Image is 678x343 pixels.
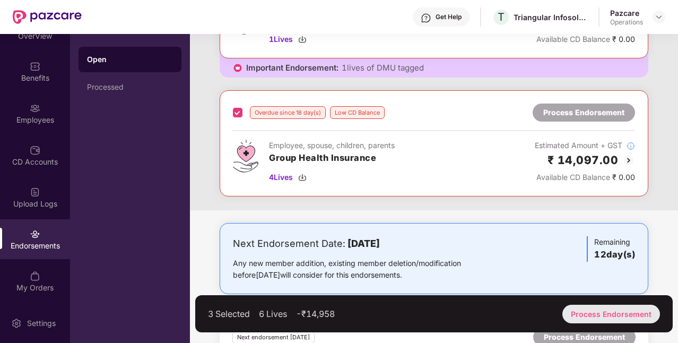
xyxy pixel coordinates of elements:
[30,103,40,114] img: svg+xml;base64,PHN2ZyBpZD0iRW1wbG95ZWVzIiB4bWxucz0iaHR0cDovL3d3dy53My5vcmcvMjAwMC9zdmciIHdpZHRoPS...
[347,238,380,249] b: [DATE]
[544,331,625,343] div: Process Endorsement
[535,171,635,183] div: ₹ 0.00
[655,13,663,21] img: svg+xml;base64,PHN2ZyBpZD0iRHJvcGRvd24tMzJ4MzIiIHhtbG5zPSJodHRwOi8vd3d3LnczLm9yZy8yMDAwL3N2ZyIgd2...
[536,173,610,182] span: Available CD Balance
[269,171,293,183] span: 4 Lives
[298,173,307,182] img: svg+xml;base64,PHN2ZyBpZD0iRG93bmxvYWQtMzJ4MzIiIHhtbG5zPSJodHRwOi8vd3d3LnczLm9yZy8yMDAwL3N2ZyIgd2...
[87,54,173,65] div: Open
[514,12,588,22] div: Triangular Infosolutions Private Limited
[547,151,619,169] h2: ₹ 14,097.00
[233,236,494,251] div: Next Endorsement Date:
[436,13,462,21] div: Get Help
[342,63,424,73] span: 1 lives of DMU tagged
[535,140,635,151] div: Estimated Amount + GST
[610,18,643,27] div: Operations
[30,229,40,239] img: svg+xml;base64,PHN2ZyBpZD0iRW5kb3JzZW1lbnRzIiB4bWxucz0iaHR0cDovL3d3dy53My5vcmcvMjAwMC9zdmciIHdpZH...
[269,33,293,45] span: 1 Lives
[30,145,40,156] img: svg+xml;base64,PHN2ZyBpZD0iQ0RfQWNjb3VudHMiIGRhdGEtbmFtZT0iQ0QgQWNjb3VudHMiIHhtbG5zPSJodHRwOi8vd3...
[30,187,40,198] img: svg+xml;base64,PHN2ZyBpZD0iVXBsb2FkX0xvZ3MiIGRhdGEtbmFtZT0iVXBsb2FkIExvZ3MiIHhtbG5zPSJodHRwOi8vd3...
[269,140,395,151] div: Employee, spouse, children, parents
[30,61,40,72] img: svg+xml;base64,PHN2ZyBpZD0iQmVuZWZpdHMiIHhtbG5zPSJodHRwOi8vd3d3LnczLm9yZy8yMDAwL3N2ZyIgd2lkdGg9Ij...
[250,106,326,119] div: Overdue since 18 day(s)
[232,63,243,73] img: icon
[330,106,385,119] div: Low CD Balance
[30,271,40,281] img: svg+xml;base64,PHN2ZyBpZD0iTXlfT3JkZXJzIiBkYXRhLW5hbWU9Ik15IE9yZGVycyIgeG1sbnM9Imh0dHA6Ly93d3cudz...
[421,13,431,23] img: svg+xml;base64,PHN2ZyBpZD0iSGVscC0zMngzMiIgeG1sbnM9Imh0dHA6Ly93d3cudzMub3JnLzIwMDAvc3ZnIiB3aWR0aD...
[498,11,505,23] span: T
[627,142,635,150] img: svg+xml;base64,PHN2ZyBpZD0iSW5mb18tXzMyeDMyIiBkYXRhLW5hbWU9IkluZm8gLSAzMngzMiIgeG1sbnM9Imh0dHA6Ly...
[594,248,635,262] h3: 12 day(s)
[536,35,610,44] span: Available CD Balance
[622,154,635,167] img: svg+xml;base64,PHN2ZyBpZD0iQmFjay0yMHgyMCIgeG1sbnM9Imh0dHA6Ly93d3cudzMub3JnLzIwMDAvc3ZnIiB3aWR0aD...
[296,308,335,319] div: -₹14,958
[587,236,635,262] div: Remaining
[259,308,287,319] div: 6 Lives
[24,318,59,329] div: Settings
[269,151,395,165] h3: Group Health Insurance
[610,8,643,18] div: Pazcare
[246,63,338,73] span: Important Endorsement:
[562,305,660,323] div: Process Endorsement
[233,140,258,173] img: svg+xml;base64,PHN2ZyB4bWxucz0iaHR0cDovL3d3dy53My5vcmcvMjAwMC9zdmciIHdpZHRoPSI0Ny43MTQiIGhlaWdodD...
[535,33,635,45] div: ₹ 0.00
[208,308,250,319] div: 3 Selected
[233,258,494,281] div: Any new member addition, existing member deletion/modification before [DATE] will consider for th...
[11,318,22,329] img: svg+xml;base64,PHN2ZyBpZD0iU2V0dGluZy0yMHgyMCIgeG1sbnM9Imh0dHA6Ly93d3cudzMub3JnLzIwMDAvc3ZnIiB3aW...
[298,35,307,44] img: svg+xml;base64,PHN2ZyBpZD0iRG93bmxvYWQtMzJ4MzIiIHhtbG5zPSJodHRwOi8vd3d3LnczLm9yZy8yMDAwL3N2ZyIgd2...
[543,107,624,118] div: Process Endorsement
[13,10,82,24] img: New Pazcare Logo
[87,83,173,91] div: Processed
